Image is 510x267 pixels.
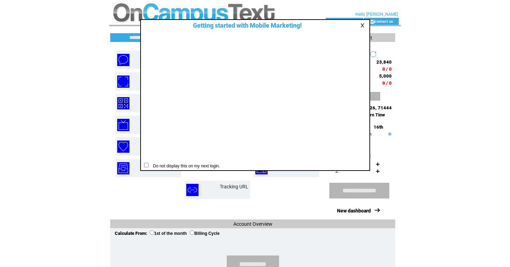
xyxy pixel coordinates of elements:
[190,231,219,236] label: Billing Cycle
[382,66,392,72] span: 0 / 0
[361,105,392,110] span: 76626, 71444
[233,221,272,227] span: Account Overview
[115,231,147,236] span: Calculate From:
[220,184,248,189] a: Tracking URL
[360,113,385,117] span: Eastern Time
[117,97,129,109] img: qr-codes.png
[337,208,371,214] a: New dashboard
[376,59,392,65] span: 23,840
[369,19,375,24] img: contact_us_icon.gif
[186,22,302,29] span: Getting started with Mobile Marketing!
[150,231,187,236] label: 1st of the month
[150,164,220,168] span: Do not display this on my next login.
[117,75,129,88] img: mobile-coupons.png
[186,184,198,196] img: tracking-url.png
[379,73,392,79] span: 5,000
[374,124,383,130] span: 16th
[337,19,342,24] img: account_icon.gif
[190,230,194,235] input: Billing Cycle
[335,168,339,174] span: 2.
[117,119,129,131] img: text-to-screen.png
[387,132,391,136] img: help.gif
[117,54,129,66] img: text-blast.png
[355,12,398,17] span: Hello [PERSON_NAME]
[117,140,129,153] img: birthday-wishes.png
[150,230,154,235] input: 1st of the month
[375,19,393,23] a: contact us
[117,162,129,174] img: inbox.png
[382,80,392,86] span: 0 / 0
